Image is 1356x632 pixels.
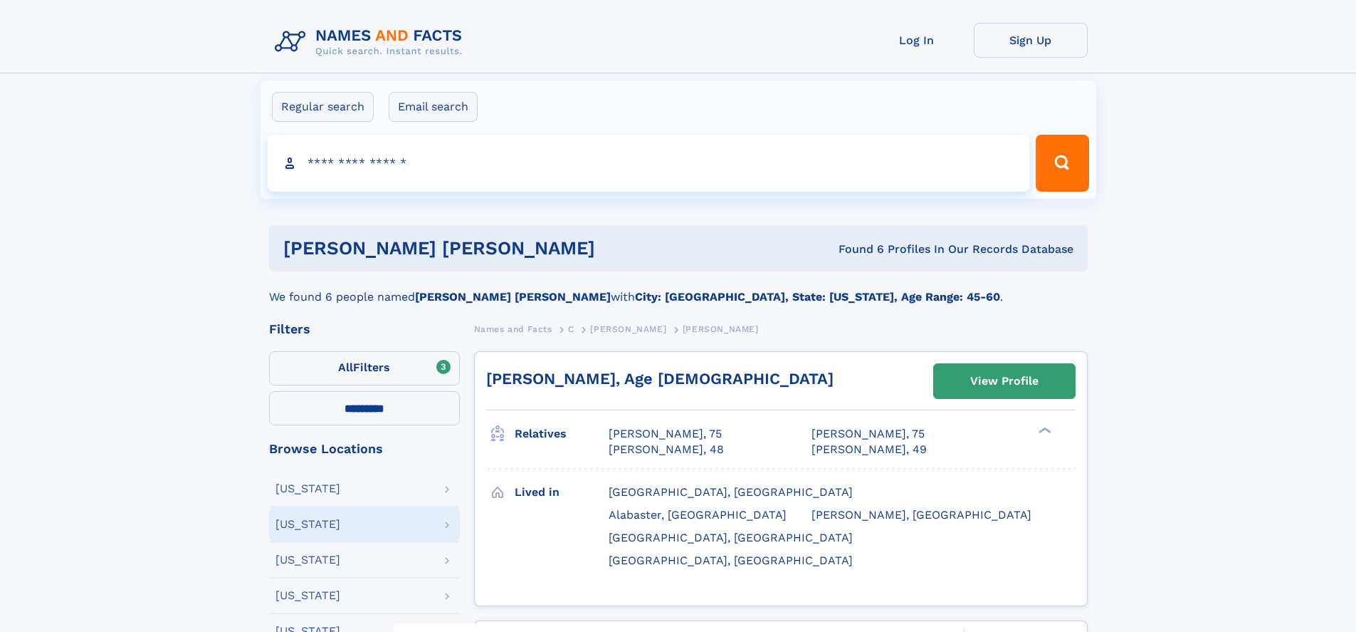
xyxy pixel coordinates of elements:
[717,242,1073,257] div: Found 6 Profiles In Our Records Database
[486,370,834,388] a: [PERSON_NAME], Age [DEMOGRAPHIC_DATA]
[338,361,353,374] span: All
[811,442,927,457] a: [PERSON_NAME], 49
[275,554,340,566] div: [US_STATE]
[974,23,1088,58] a: Sign Up
[269,323,460,336] div: Filters
[590,324,666,334] span: [PERSON_NAME]
[269,271,1088,306] div: We found 6 people named with .
[609,442,724,457] a: [PERSON_NAME], 48
[683,324,759,334] span: [PERSON_NAME]
[1035,426,1052,435] div: ❯
[811,508,1031,522] span: [PERSON_NAME], [GEOGRAPHIC_DATA]
[609,426,722,442] a: [PERSON_NAME], 75
[568,320,574,338] a: C
[268,135,1030,192] input: search input
[970,365,1039,398] div: View Profile
[389,92,478,122] label: Email search
[860,23,974,58] a: Log In
[609,531,853,544] span: [GEOGRAPHIC_DATA], [GEOGRAPHIC_DATA]
[609,554,853,567] span: [GEOGRAPHIC_DATA], [GEOGRAPHIC_DATA]
[934,364,1075,398] a: View Profile
[515,480,609,504] h3: Lived in
[1036,135,1088,192] button: Search Button
[609,508,787,522] span: Alabaster, [GEOGRAPHIC_DATA]
[275,483,340,494] div: [US_STATE]
[515,422,609,446] h3: Relatives
[415,290,611,304] b: [PERSON_NAME] [PERSON_NAME]
[275,519,340,530] div: [US_STATE]
[272,92,374,122] label: Regular search
[609,485,853,499] span: [GEOGRAPHIC_DATA], [GEOGRAPHIC_DATA]
[590,320,666,338] a: [PERSON_NAME]
[568,324,574,334] span: C
[269,351,460,385] label: Filters
[283,239,717,257] h1: [PERSON_NAME] [PERSON_NAME]
[269,23,474,61] img: Logo Names and Facts
[635,290,1000,304] b: City: [GEOGRAPHIC_DATA], State: [US_STATE], Age Range: 45-60
[269,442,460,455] div: Browse Locations
[811,426,925,442] a: [PERSON_NAME], 75
[474,320,552,338] a: Names and Facts
[275,590,340,601] div: [US_STATE]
